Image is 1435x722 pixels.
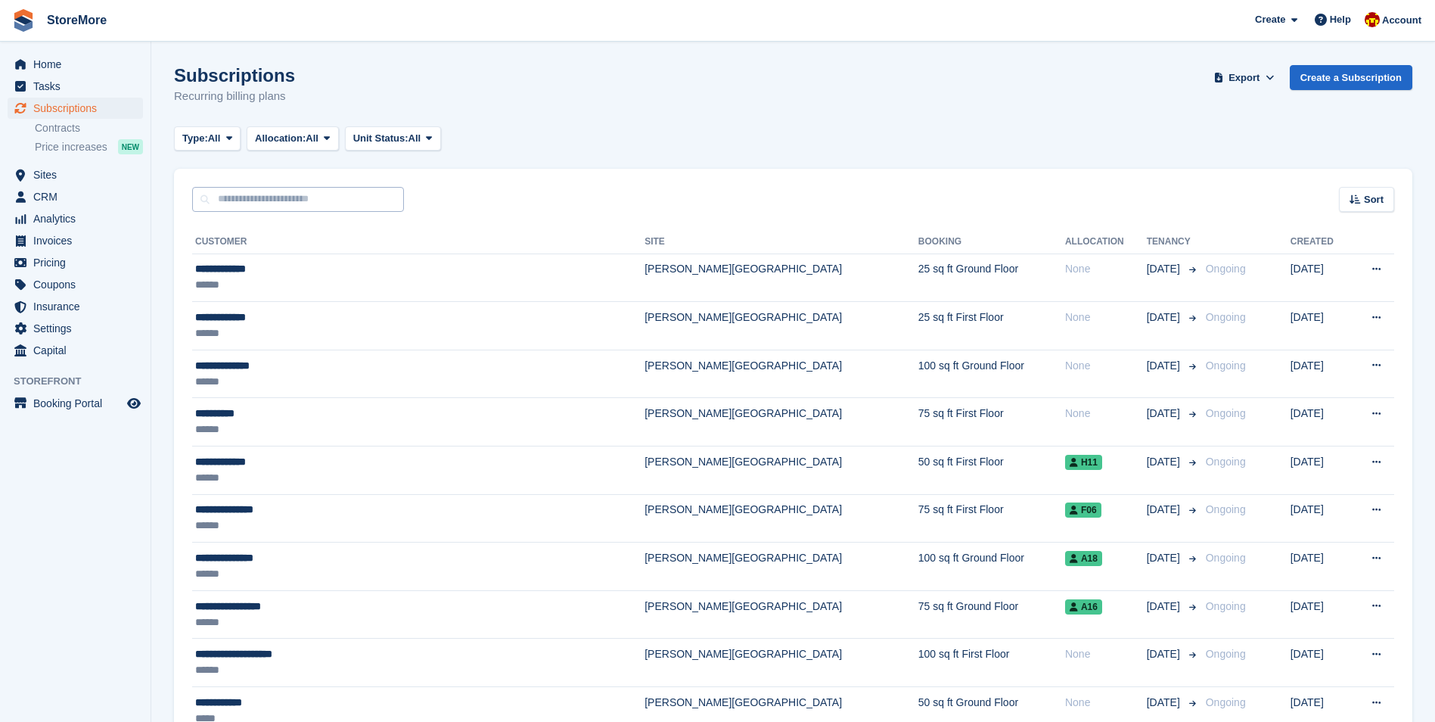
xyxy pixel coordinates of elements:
[1206,648,1246,660] span: Ongoing
[918,350,1065,398] td: 100 sq ft Ground Floor
[1291,398,1350,447] td: [DATE]
[8,340,143,361] a: menu
[33,318,124,339] span: Settings
[1291,494,1350,543] td: [DATE]
[8,393,143,414] a: menu
[918,494,1065,543] td: 75 sq ft First Floor
[1147,310,1183,325] span: [DATE]
[645,447,918,495] td: [PERSON_NAME][GEOGRAPHIC_DATA]
[1206,407,1246,419] span: Ongoing
[208,131,221,146] span: All
[1291,639,1350,687] td: [DATE]
[1147,502,1183,518] span: [DATE]
[1147,406,1183,422] span: [DATE]
[1291,230,1350,254] th: Created
[8,230,143,251] a: menu
[1290,65,1412,90] a: Create a Subscription
[1206,311,1246,323] span: Ongoing
[645,230,918,254] th: Site
[33,230,124,251] span: Invoices
[353,131,408,146] span: Unit Status:
[255,131,306,146] span: Allocation:
[8,208,143,229] a: menu
[1147,550,1183,566] span: [DATE]
[8,252,143,273] a: menu
[918,398,1065,447] td: 75 sq ft First Floor
[33,340,124,361] span: Capital
[1291,254,1350,302] td: [DATE]
[1255,12,1285,27] span: Create
[645,639,918,687] td: [PERSON_NAME][GEOGRAPHIC_DATA]
[8,274,143,295] a: menu
[8,186,143,207] a: menu
[1147,454,1183,470] span: [DATE]
[33,393,124,414] span: Booking Portal
[174,88,295,105] p: Recurring billing plans
[182,131,208,146] span: Type:
[33,164,124,185] span: Sites
[1147,599,1183,615] span: [DATE]
[645,494,918,543] td: [PERSON_NAME][GEOGRAPHIC_DATA]
[918,639,1065,687] td: 100 sq ft First Floor
[1065,503,1101,518] span: F06
[1065,230,1147,254] th: Allocation
[33,76,124,97] span: Tasks
[33,54,124,75] span: Home
[33,186,124,207] span: CRM
[645,398,918,447] td: [PERSON_NAME][GEOGRAPHIC_DATA]
[1206,359,1246,372] span: Ongoing
[174,65,295,86] h1: Subscriptions
[1364,192,1384,207] span: Sort
[918,543,1065,591] td: 100 sq ft Ground Floor
[645,302,918,350] td: [PERSON_NAME][GEOGRAPHIC_DATA]
[1206,456,1246,468] span: Ongoing
[174,126,241,151] button: Type: All
[918,302,1065,350] td: 25 sq ft First Floor
[1206,552,1246,564] span: Ongoing
[1065,261,1147,277] div: None
[1291,302,1350,350] td: [DATE]
[33,208,124,229] span: Analytics
[1382,13,1421,28] span: Account
[918,447,1065,495] td: 50 sq ft First Floor
[8,54,143,75] a: menu
[1211,65,1278,90] button: Export
[118,139,143,154] div: NEW
[306,131,318,146] span: All
[1206,503,1246,515] span: Ongoing
[1228,70,1260,86] span: Export
[35,140,107,154] span: Price increases
[345,126,441,151] button: Unit Status: All
[33,274,124,295] span: Coupons
[1147,358,1183,374] span: [DATE]
[35,138,143,155] a: Price increases NEW
[8,296,143,317] a: menu
[33,98,124,119] span: Subscriptions
[918,254,1065,302] td: 25 sq ft Ground Floor
[1147,695,1183,711] span: [DATE]
[645,350,918,398] td: [PERSON_NAME][GEOGRAPHIC_DATA]
[1291,590,1350,639] td: [DATE]
[1147,646,1183,662] span: [DATE]
[41,8,113,33] a: StoreMore
[33,296,124,317] span: Insurance
[1065,551,1102,566] span: A18
[645,543,918,591] td: [PERSON_NAME][GEOGRAPHIC_DATA]
[1065,455,1102,470] span: H11
[1147,230,1200,254] th: Tenancy
[1065,646,1147,662] div: None
[1206,600,1246,612] span: Ongoing
[125,394,143,412] a: Preview store
[645,590,918,639] td: [PERSON_NAME][GEOGRAPHIC_DATA]
[247,126,339,151] button: Allocation: All
[1206,263,1246,275] span: Ongoing
[8,98,143,119] a: menu
[1065,358,1147,374] div: None
[408,131,421,146] span: All
[1330,12,1351,27] span: Help
[1065,599,1102,615] span: A16
[8,318,143,339] a: menu
[1206,696,1246,708] span: Ongoing
[1365,12,1380,27] img: Store More Team
[35,121,143,135] a: Contracts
